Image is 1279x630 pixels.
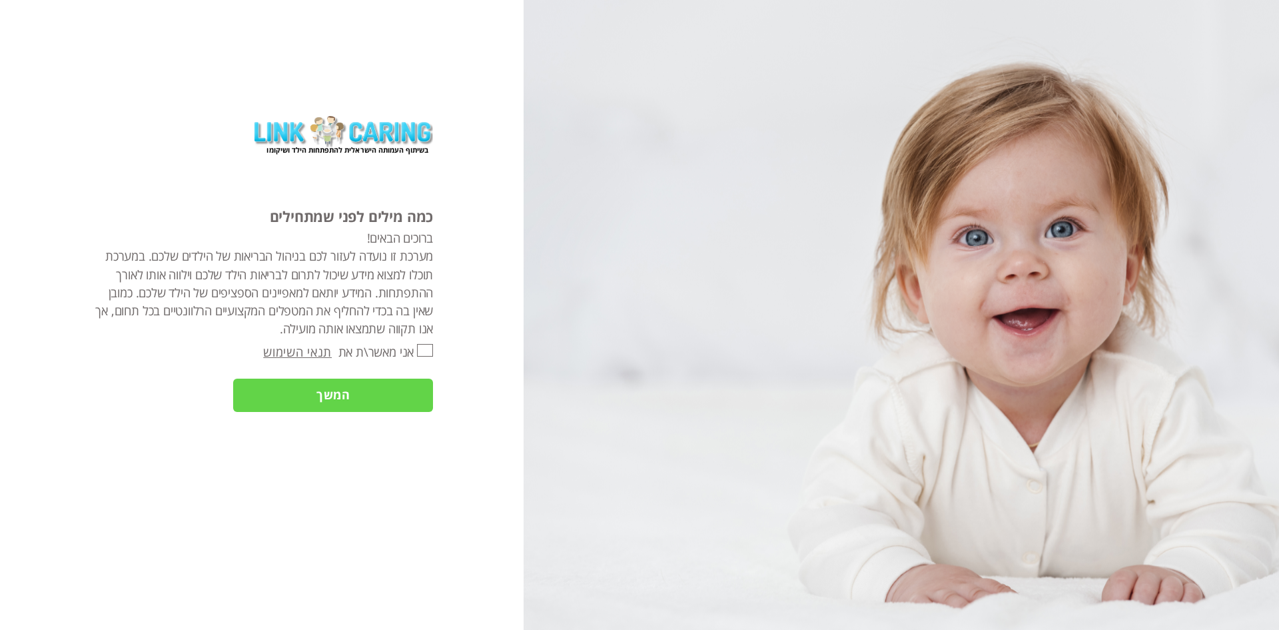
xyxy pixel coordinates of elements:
[270,207,434,226] span: כמה מילים לפני שמתחילים
[233,379,433,412] input: המשך
[256,145,428,155] label: בשיתוף העמותה הישראלית להתפתחות הילד ושיקומו
[92,229,433,337] p: ברוכים הבאים! מערכת זו נועדה לעזור לכם בניהול הבריאות של הילדים שלכם. במערכת תוכלו למצוא מידע שיכ...
[338,343,414,360] label: אני מאשר\ת את
[263,343,332,360] a: תנאי השימוש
